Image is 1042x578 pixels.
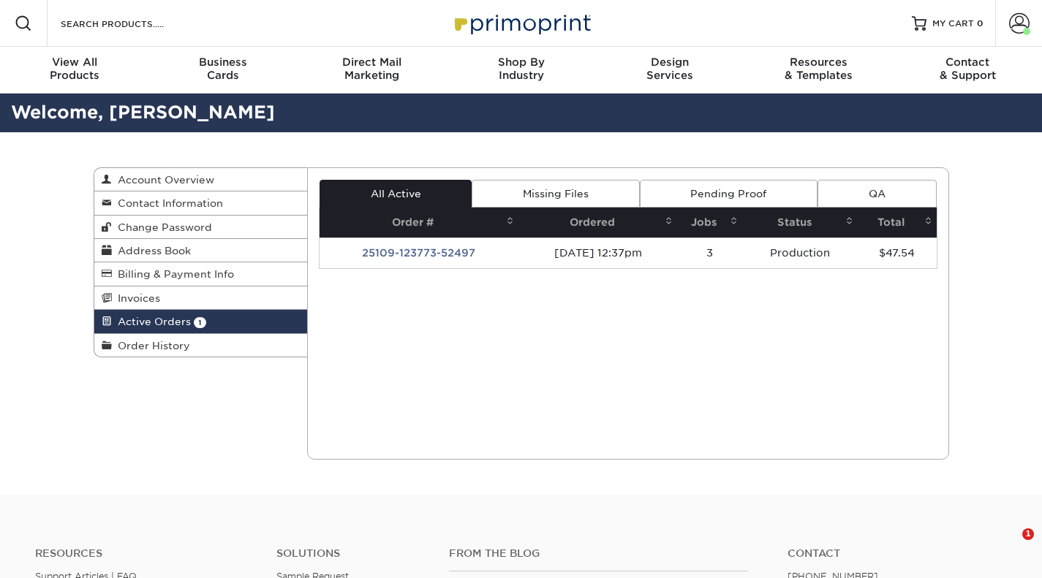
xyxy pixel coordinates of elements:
[447,56,596,69] span: Shop By
[595,47,744,94] a: DesignServices
[472,180,639,208] a: Missing Files
[298,56,447,82] div: Marketing
[112,174,214,186] span: Account Overview
[893,56,1042,82] div: & Support
[818,180,936,208] a: QA
[320,180,472,208] a: All Active
[94,216,308,239] a: Change Password
[858,208,936,237] th: Total
[744,47,894,94] a: Resources& Templates
[1022,528,1034,540] span: 1
[448,7,594,39] img: Primoprint
[640,180,818,208] a: Pending Proof
[94,262,308,286] a: Billing & Payment Info
[992,528,1027,563] iframe: Intercom live chat
[35,547,254,560] h4: Resources
[112,316,191,327] span: Active Orders
[788,547,1007,560] a: Contact
[858,237,936,268] td: $47.54
[94,310,308,333] a: Active Orders 1
[94,239,308,262] a: Address Book
[194,317,206,328] span: 1
[112,221,212,233] span: Change Password
[94,334,308,357] a: Order History
[518,208,677,237] th: Ordered
[677,237,742,268] td: 3
[595,56,744,69] span: Design
[298,56,447,69] span: Direct Mail
[447,56,596,82] div: Industry
[449,547,747,560] h4: From the Blog
[112,292,160,304] span: Invoices
[112,245,191,256] span: Address Book
[742,237,858,268] td: Production
[94,286,308,310] a: Invoices
[149,47,298,94] a: BusinessCards
[276,547,427,560] h4: Solutions
[112,197,223,209] span: Contact Information
[320,237,518,268] td: 25109-123773-52497
[977,18,984,28] span: 0
[298,47,447,94] a: Direct MailMarketing
[320,208,518,237] th: Order #
[742,208,858,237] th: Status
[595,56,744,82] div: Services
[94,191,308,215] a: Contact Information
[94,168,308,191] a: Account Overview
[149,56,298,82] div: Cards
[447,47,596,94] a: Shop ByIndustry
[744,56,894,82] div: & Templates
[518,237,677,268] td: [DATE] 12:37pm
[112,268,234,280] span: Billing & Payment Info
[893,56,1042,69] span: Contact
[932,18,974,30] span: MY CART
[893,47,1042,94] a: Contact& Support
[149,56,298,69] span: Business
[677,208,742,237] th: Jobs
[112,340,190,351] span: Order History
[59,15,202,32] input: SEARCH PRODUCTS.....
[744,56,894,69] span: Resources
